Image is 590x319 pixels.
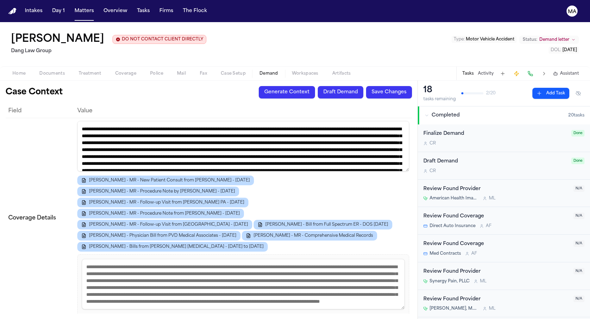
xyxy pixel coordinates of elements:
span: [PERSON_NAME] - MR - Procedure Note from [PERSON_NAME] - [DATE] [89,211,240,216]
button: Create Immediate Task [512,69,521,78]
button: [PERSON_NAME] - MR - New Patient Consult from [PERSON_NAME] - [DATE] [77,176,254,185]
span: [PERSON_NAME] - Bill from Full Spectrum ER - DOS [DATE] [265,222,388,227]
span: [DATE] [562,48,577,52]
span: [PERSON_NAME] - Physician Bill from PVD Medical Associates - [DATE] [89,233,236,238]
span: [PERSON_NAME] - MR - Comprehensive Medical Records [254,233,373,238]
span: Done [571,158,584,164]
h2: Dang Law Group [11,47,206,55]
a: The Flock [180,5,210,17]
div: Review Found Provider [423,295,569,303]
button: Draft Demand [318,86,363,98]
span: DO NOT CONTACT CLIENT DIRECTLY [122,37,203,42]
button: Day 1 [49,5,68,17]
span: N/A [573,185,584,192]
h1: [PERSON_NAME] [11,33,104,46]
button: Hide completed tasks (⌘⇧H) [572,88,584,99]
span: Med Contracts [430,251,461,256]
button: [PERSON_NAME] - MR - Comprehensive Medical Records [242,231,377,241]
span: C R [430,168,436,174]
span: A F [471,251,477,256]
span: [PERSON_NAME] - MR - Follow-up Visit from [GEOGRAPHIC_DATA] - [DATE] [89,222,248,227]
span: Motor Vehicle Accident [466,37,514,41]
span: M L [480,279,486,284]
span: M L [489,306,495,311]
button: [PERSON_NAME] - MR - Follow-up Visit from [PERSON_NAME] PA - [DATE] [77,198,248,207]
button: Firms [157,5,176,17]
button: Intakes [22,5,45,17]
div: tasks remaining [423,96,456,102]
span: N/A [573,268,584,274]
button: [PERSON_NAME] - MR - Procedure Note by [PERSON_NAME] - [DATE] [77,187,239,196]
th: Value [75,104,412,118]
button: Generate Context [259,86,315,98]
div: Review Found Coverage [423,213,569,221]
span: N/A [573,213,584,219]
div: Open task: Finalize Demand [418,124,590,152]
span: Assistant [560,71,579,76]
div: Open task: Review Found Coverage [418,207,590,235]
span: Demand [259,71,278,76]
span: [PERSON_NAME], M.D., P.A. [430,306,479,311]
span: 2 / 20 [486,91,495,96]
button: Edit DOL: 2024-03-18 [549,47,579,54]
button: Activity [478,71,494,76]
span: Fax [200,71,207,76]
span: American Health Imaging – [GEOGRAPHIC_DATA] [430,196,479,201]
span: M L [489,196,495,201]
span: Coverage [115,71,136,76]
text: MA [568,9,577,14]
button: Assistant [553,71,579,76]
div: Open task: Draft Demand [418,152,590,180]
button: Completed20tasks [418,106,590,124]
button: Tasks [134,5,153,17]
button: [PERSON_NAME] - Bills from [PERSON_NAME] [MEDICAL_DATA] - [DATE] to [DATE] [77,242,268,252]
span: [PERSON_NAME] - MR - Procedure Note by [PERSON_NAME] - [DATE] [89,189,235,194]
span: [PERSON_NAME] - Bills from [PERSON_NAME] [MEDICAL_DATA] - [DATE] to [DATE] [89,244,264,250]
td: Coverage Details [6,118,75,318]
div: Review Found Provider [423,185,569,193]
span: Type : [454,37,465,41]
h1: Case Context [6,87,63,98]
span: Documents [39,71,65,76]
span: DOL : [551,48,561,52]
div: Open task: Review Found Coverage [418,235,590,262]
div: Review Found Coverage [423,240,569,248]
button: Matters [72,5,97,17]
button: Make a Call [525,69,535,78]
a: Home [8,8,17,15]
img: Finch Logo [8,8,17,15]
th: Field [6,104,75,118]
span: Home [12,71,26,76]
span: [PERSON_NAME] - MR - Follow-up Visit from [PERSON_NAME] PA - [DATE] [89,200,244,205]
span: Treatment [79,71,101,76]
button: Edit client contact restriction [112,35,206,44]
button: Overview [101,5,130,17]
div: Review Found Provider [423,268,569,276]
button: Edit Type: Motor Vehicle Accident [452,36,517,43]
span: Done [571,130,584,137]
span: Mail [177,71,186,76]
span: C R [430,141,436,146]
div: Finalize Demand [423,130,567,138]
span: Direct Auto Insurance [430,223,475,229]
span: [PERSON_NAME] - MR - New Patient Consult from [PERSON_NAME] - [DATE] [89,178,250,183]
span: Status: [523,37,537,43]
span: A F [486,223,491,229]
span: Artifacts [332,71,351,76]
button: Add Task [532,88,569,99]
button: [PERSON_NAME] - MR - Procedure Note from [PERSON_NAME] - [DATE] [77,209,244,218]
div: Open task: Review Found Provider [418,262,590,290]
button: Save Changes [366,86,412,98]
span: N/A [573,240,584,247]
span: Completed [432,112,460,119]
button: Edit matter name [11,33,104,46]
button: Tasks [462,71,474,76]
div: Draft Demand [423,158,567,166]
span: Police [150,71,163,76]
span: Workspaces [292,71,318,76]
span: 20 task s [568,113,584,118]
